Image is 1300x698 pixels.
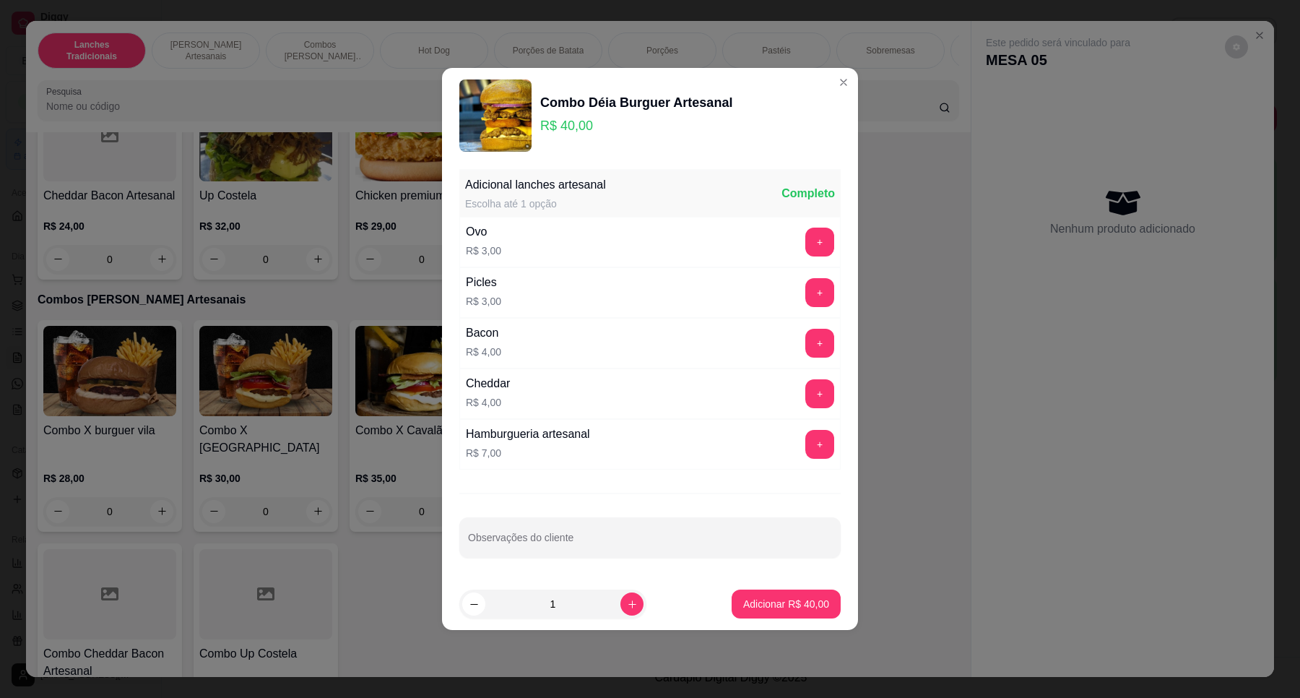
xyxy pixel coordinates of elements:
[540,92,732,113] div: Combo Déia Burguer Artesanal
[832,71,855,94] button: Close
[781,185,835,202] div: Completo
[466,324,501,342] div: Bacon
[805,228,834,257] button: add
[466,294,501,309] p: R$ 3,00
[805,329,834,358] button: add
[465,176,606,194] div: Adicional lanches artesanal
[805,379,834,408] button: add
[459,79,532,152] img: product-image
[466,426,590,443] div: Hamburgueria artesanal
[743,597,829,611] p: Adicionar R$ 40,00
[732,590,841,619] button: Adicionar R$ 40,00
[466,244,501,258] p: R$ 3,00
[805,278,834,307] button: add
[620,593,643,616] button: increase-product-quantity
[466,345,501,359] p: R$ 4,00
[466,375,510,392] div: Cheddar
[466,395,510,410] p: R$ 4,00
[466,446,590,460] p: R$ 7,00
[540,116,732,136] p: R$ 40,00
[466,223,501,241] div: Ovo
[465,197,606,211] div: Escolha até 1 opção
[466,274,501,291] div: Picles
[805,430,834,459] button: add
[462,593,485,616] button: decrease-product-quantity
[468,536,832,551] input: Observações do cliente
